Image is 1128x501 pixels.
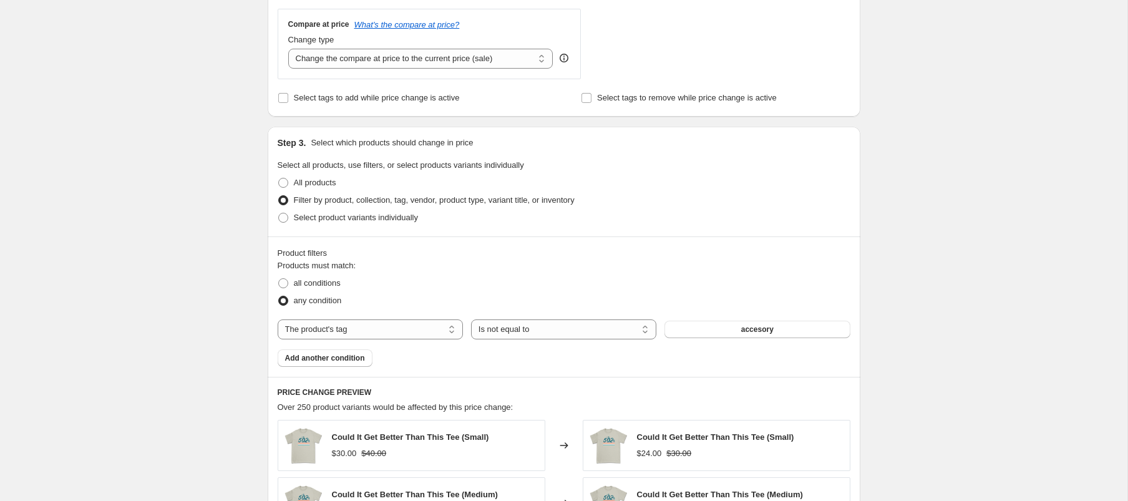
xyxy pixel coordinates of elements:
strike: $30.00 [666,447,691,460]
strike: $40.00 [361,447,386,460]
button: Add another condition [278,349,372,367]
span: Could It Get Better Than This Tee (Medium) [637,490,803,499]
span: Over 250 product variants would be affected by this price change: [278,402,513,412]
span: accesory [741,324,774,334]
span: Change type [288,35,334,44]
span: Could It Get Better Than This Tee (Small) [637,432,794,442]
span: Could It Get Better Than This Tee (Medium) [332,490,498,499]
h2: Step 3. [278,137,306,149]
div: $24.00 [637,447,662,460]
span: all conditions [294,278,341,288]
h6: PRICE CHANGE PREVIEW [278,387,850,397]
p: Select which products should change in price [311,137,473,149]
img: LinedLogoTee_80x.png [284,427,322,464]
span: any condition [294,296,342,305]
button: accesory [664,321,850,338]
span: Products must match: [278,261,356,270]
img: LinedLogoTee_80x.png [590,427,627,464]
span: Select product variants individually [294,213,418,222]
div: $30.00 [332,447,357,460]
span: Select tags to add while price change is active [294,93,460,102]
div: help [558,52,570,64]
span: Could It Get Better Than This Tee (Small) [332,432,489,442]
button: What's the compare at price? [354,20,460,29]
span: Add another condition [285,353,365,363]
span: Select tags to remove while price change is active [597,93,777,102]
span: Select all products, use filters, or select products variants individually [278,160,524,170]
div: Product filters [278,247,850,260]
h3: Compare at price [288,19,349,29]
span: Filter by product, collection, tag, vendor, product type, variant title, or inventory [294,195,575,205]
span: All products [294,178,336,187]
